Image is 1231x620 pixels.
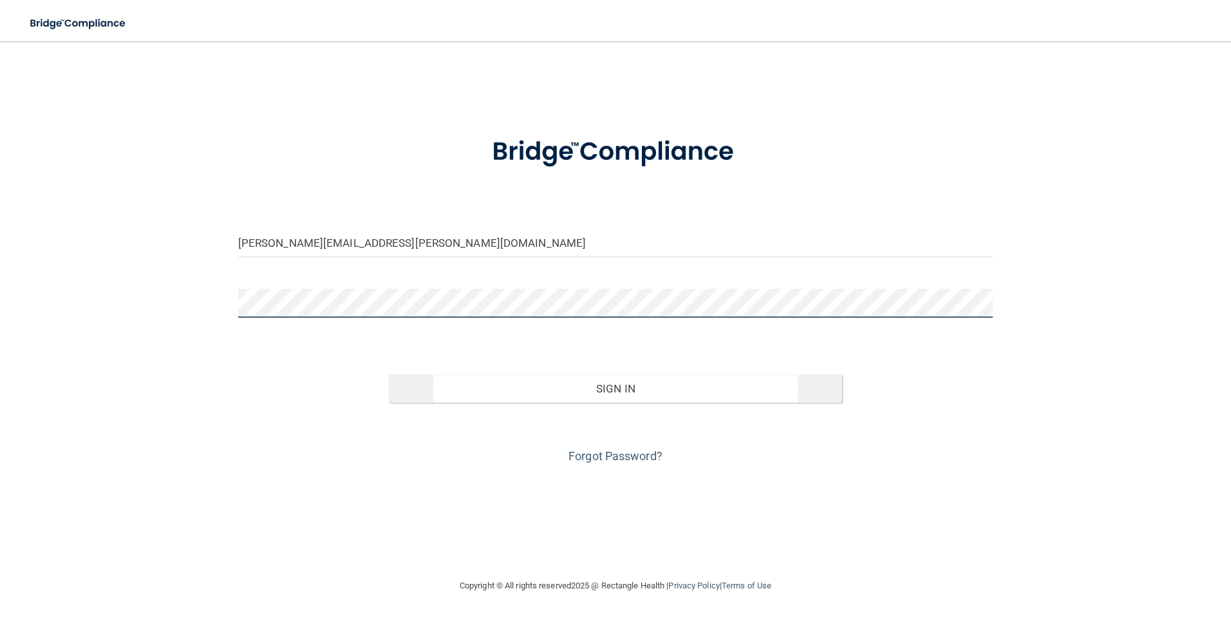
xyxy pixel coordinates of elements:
[238,228,993,257] input: Email
[389,374,842,403] button: Sign In
[569,449,662,463] a: Forgot Password?
[722,581,771,590] a: Terms of Use
[381,565,850,606] div: Copyright © All rights reserved 2025 @ Rectangle Health | |
[19,10,138,37] img: bridge_compliance_login_screen.278c3ca4.svg
[668,581,719,590] a: Privacy Policy
[465,119,766,186] img: bridge_compliance_login_screen.278c3ca4.svg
